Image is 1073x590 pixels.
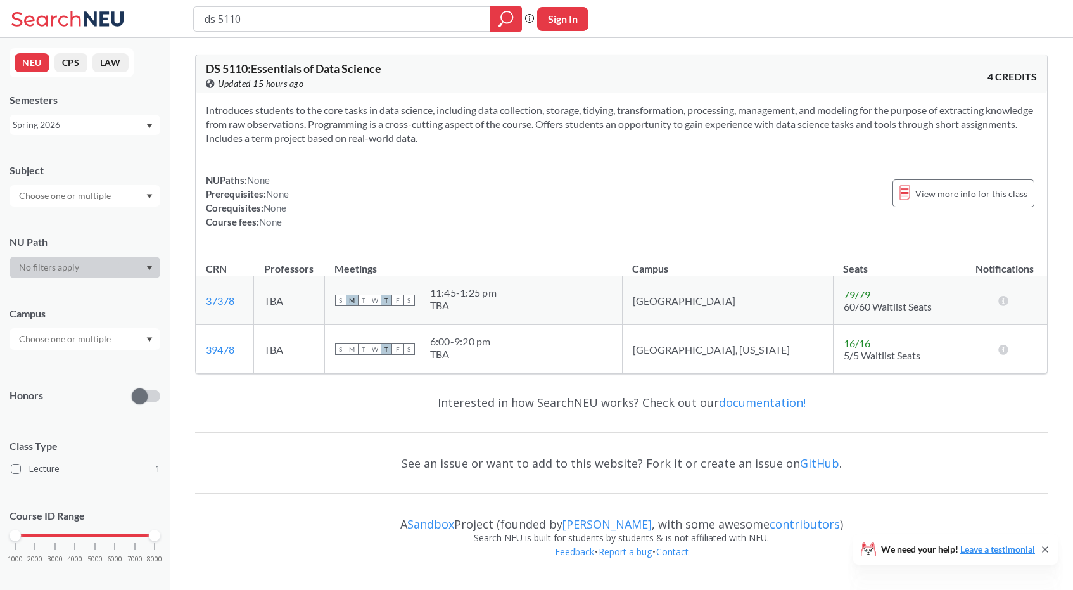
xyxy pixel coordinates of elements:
div: A Project (founded by , with some awesome ) [195,506,1048,531]
td: [GEOGRAPHIC_DATA] [622,276,833,325]
span: 16 / 16 [844,337,870,349]
span: T [358,295,369,306]
th: Campus [622,249,833,276]
button: LAW [92,53,129,72]
input: Class, professor, course number, "phrase" [203,8,481,30]
span: F [392,343,403,355]
span: 79 / 79 [844,288,870,300]
th: Notifications [962,249,1047,276]
input: Choose one or multiple [13,188,119,203]
th: Professors [254,249,324,276]
div: Interested in how SearchNEU works? Check out our [195,384,1048,421]
a: Sandbox [407,516,454,532]
span: T [381,343,392,355]
div: Search NEU is built for students by students & is not affiliated with NEU. [195,531,1048,545]
div: Campus [10,307,160,321]
span: F [392,295,403,306]
a: Contact [656,546,689,558]
span: S [335,295,346,306]
a: GitHub [800,456,839,471]
div: NUPaths: Prerequisites: Corequisites: Course fees: [206,173,289,229]
span: 3000 [48,556,63,563]
span: W [369,295,381,306]
svg: Dropdown arrow [146,266,153,271]
p: Honors [10,388,43,403]
span: S [403,295,415,306]
a: 39478 [206,343,234,356]
span: 5/5 Waitlist Seats [844,349,920,361]
span: 2000 [27,556,42,563]
a: documentation! [719,395,806,410]
span: None [263,202,286,214]
span: M [346,343,358,355]
td: TBA [254,325,324,374]
div: Semesters [10,93,160,107]
td: [GEOGRAPHIC_DATA], [US_STATE] [622,325,833,374]
span: None [259,216,282,228]
div: Dropdown arrow [10,328,160,350]
div: magnifying glass [490,6,522,32]
a: [PERSON_NAME] [562,516,652,532]
span: 4 CREDITS [987,70,1037,84]
span: Updated 15 hours ago [218,77,303,91]
section: Introduces students to the core tasks in data science, including data collection, storage, tidyin... [206,103,1037,145]
svg: Dropdown arrow [146,194,153,199]
div: CRN [206,262,227,276]
span: 7000 [127,556,143,563]
th: Seats [833,249,962,276]
span: View more info for this class [915,186,1027,202]
p: Course ID Range [10,509,160,523]
button: Sign In [537,7,588,31]
div: NU Path [10,235,160,249]
a: Feedback [554,546,595,558]
div: See an issue or want to add to this website? Fork it or create an issue on . [195,445,1048,482]
div: Spring 2026 [13,118,145,132]
label: Lecture [11,461,160,477]
div: Spring 2026Dropdown arrow [10,115,160,135]
span: T [381,295,392,306]
div: TBA [430,348,491,361]
span: 5000 [87,556,103,563]
button: CPS [54,53,87,72]
button: NEU [15,53,49,72]
div: TBA [430,299,497,312]
span: None [266,188,289,200]
span: 1 [155,462,160,476]
span: 4000 [67,556,82,563]
div: 11:45 - 1:25 pm [430,286,497,299]
svg: Dropdown arrow [146,337,153,342]
svg: Dropdown arrow [146,124,153,129]
span: M [346,295,358,306]
th: Meetings [324,249,622,276]
span: Class Type [10,439,160,453]
span: We need your help! [881,545,1035,554]
svg: magnifying glass [498,10,514,28]
span: 8000 [147,556,162,563]
a: Report a bug [598,546,652,558]
div: Subject [10,164,160,177]
div: 6:00 - 9:20 pm [430,335,491,348]
input: Choose one or multiple [13,331,119,347]
span: T [358,343,369,355]
span: 60/60 Waitlist Seats [844,300,932,312]
a: 37378 [206,295,234,307]
span: DS 5110 : Essentials of Data Science [206,61,381,75]
span: S [403,343,415,355]
a: Leave a testimonial [960,544,1035,555]
div: Dropdown arrow [10,185,160,207]
div: • • [195,545,1048,578]
span: None [247,174,270,186]
span: 1000 [8,556,23,563]
span: W [369,343,381,355]
span: S [335,343,346,355]
span: 6000 [107,556,122,563]
td: TBA [254,276,324,325]
div: Dropdown arrow [10,257,160,278]
a: contributors [770,516,840,532]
